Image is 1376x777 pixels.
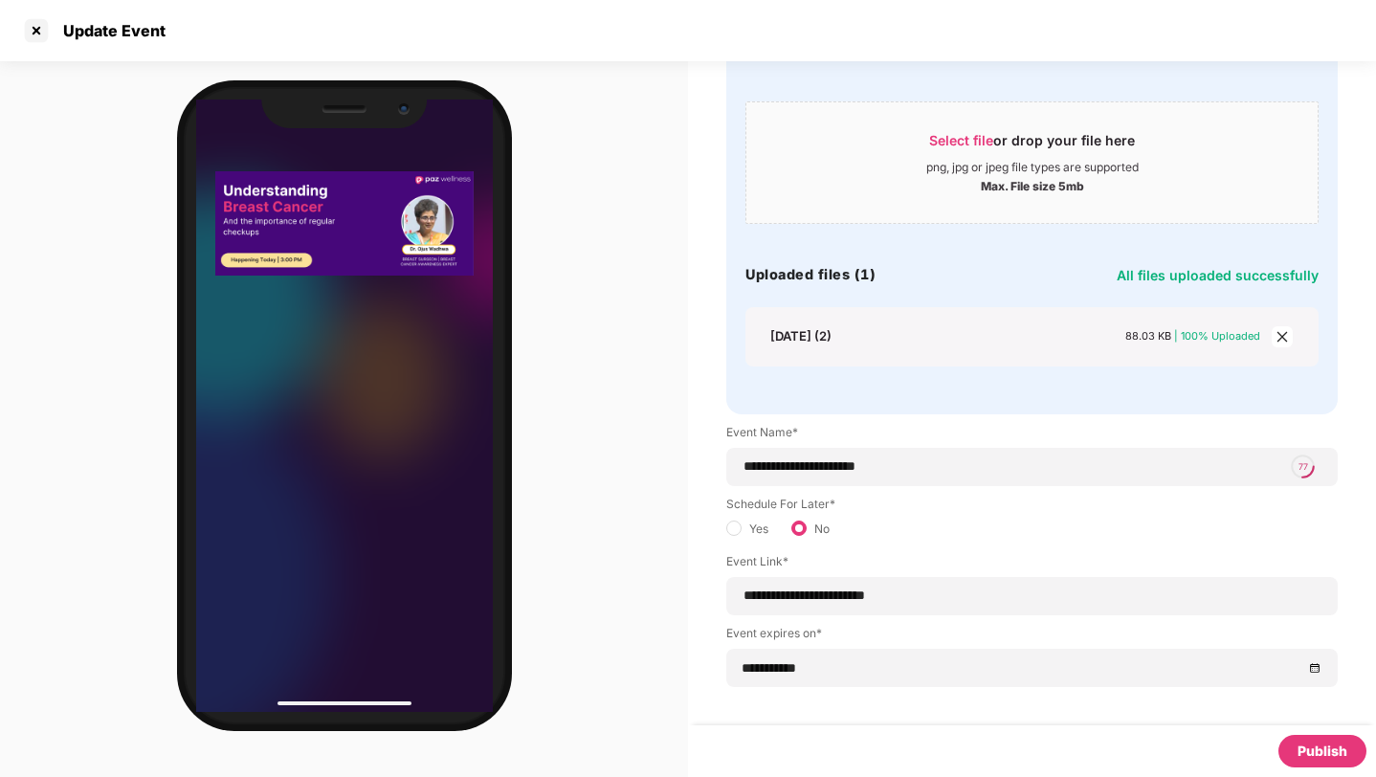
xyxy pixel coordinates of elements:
span: Select fileor drop your file herepng, jpg or jpeg file types are supportedMax. File size 5mb [746,117,1318,209]
div: Publish [1298,741,1347,762]
text: 77 [1298,462,1308,473]
label: Schedule For Later* [726,496,835,512]
h4: Uploaded files (1) [745,265,876,284]
span: | 100% Uploaded [1174,329,1260,343]
label: No [814,522,830,544]
span: Select file [929,132,993,148]
div: Update Event [52,21,166,40]
span: close [1272,326,1293,347]
label: Yes [749,522,768,544]
img: eventImage [196,133,493,314]
div: png, jpg or jpeg file types are supported [926,160,1139,175]
i: Speaker [322,105,366,113]
div: Max. File size 5mb [981,175,1084,194]
span: 88.03 KB [1125,329,1171,343]
label: Event Link* [726,553,1338,577]
label: Event Name* [726,424,1338,448]
b: Camera [398,103,410,115]
div: or drop your file here [929,131,1135,160]
label: Event expires on* [726,625,1338,649]
span: All files uploaded successfully [1117,267,1319,283]
div: [DATE] (2) [770,327,832,344]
